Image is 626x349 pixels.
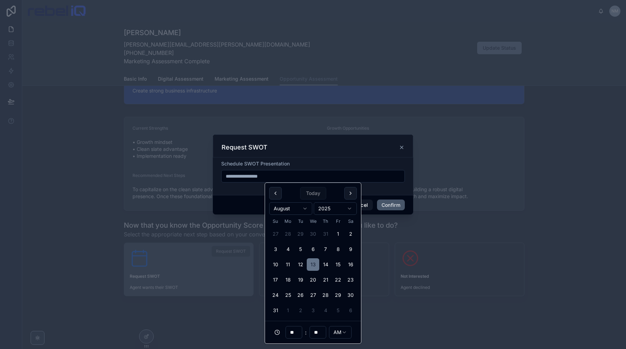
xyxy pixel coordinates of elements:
button: Sunday, August 3rd, 2025 [269,243,282,255]
button: Tuesday, July 29th, 2025 [294,228,307,240]
button: Thursday, September 4th, 2025 [319,304,332,317]
button: Monday, August 25th, 2025 [282,289,294,301]
button: Tuesday, August 26th, 2025 [294,289,307,301]
button: Tuesday, August 12th, 2025 [294,258,307,271]
button: Wednesday, August 20th, 2025 [307,274,319,286]
button: Thursday, July 31st, 2025 [319,228,332,240]
button: Monday, August 18th, 2025 [282,274,294,286]
button: Sunday, August 24th, 2025 [269,289,282,301]
button: Friday, September 5th, 2025 [332,304,344,317]
button: Wednesday, September 3rd, 2025 [307,304,319,317]
button: Thursday, August 7th, 2025 [319,243,332,255]
th: Thursday [319,218,332,225]
button: Monday, July 28th, 2025 [282,228,294,240]
button: Tuesday, August 19th, 2025 [294,274,307,286]
button: Monday, August 11th, 2025 [282,258,294,271]
button: Sunday, August 10th, 2025 [269,258,282,271]
th: Monday [282,218,294,225]
th: Sunday [269,218,282,225]
button: Monday, September 1st, 2025 [282,304,294,317]
span: Schedule SWOT Presentation [221,161,290,167]
th: Tuesday [294,218,307,225]
button: Wednesday, August 27th, 2025 [307,289,319,301]
div: : [269,325,357,339]
button: Tuesday, September 2nd, 2025 [294,304,307,317]
th: Wednesday [307,218,319,225]
button: Confirm [377,200,405,211]
button: Friday, August 15th, 2025 [332,258,344,271]
button: Friday, August 8th, 2025 [332,243,344,255]
button: Thursday, August 14th, 2025 [319,258,332,271]
button: Tuesday, August 5th, 2025 [294,243,307,255]
button: Thursday, August 21st, 2025 [319,274,332,286]
button: Wednesday, August 6th, 2025 [307,243,319,255]
button: Friday, August 1st, 2025 [332,228,344,240]
table: August 2025 [269,218,357,317]
button: Thursday, August 28th, 2025 [319,289,332,301]
button: Saturday, August 30th, 2025 [344,289,357,301]
button: Saturday, August 9th, 2025 [344,243,357,255]
button: Monday, August 4th, 2025 [282,243,294,255]
button: Saturday, August 23rd, 2025 [344,274,357,286]
button: Saturday, September 6th, 2025 [344,304,357,317]
button: Today, Wednesday, August 13th, 2025, selected [307,258,319,271]
button: Wednesday, July 30th, 2025 [307,228,319,240]
th: Friday [332,218,344,225]
button: Sunday, August 17th, 2025 [269,274,282,286]
button: Sunday, July 27th, 2025 [269,228,282,240]
button: Saturday, August 2nd, 2025 [344,228,357,240]
h3: Request SWOT [222,143,267,152]
button: Saturday, August 16th, 2025 [344,258,357,271]
button: Friday, August 22nd, 2025 [332,274,344,286]
th: Saturday [344,218,357,225]
button: Friday, August 29th, 2025 [332,289,344,301]
button: Sunday, August 31st, 2025 [269,304,282,317]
